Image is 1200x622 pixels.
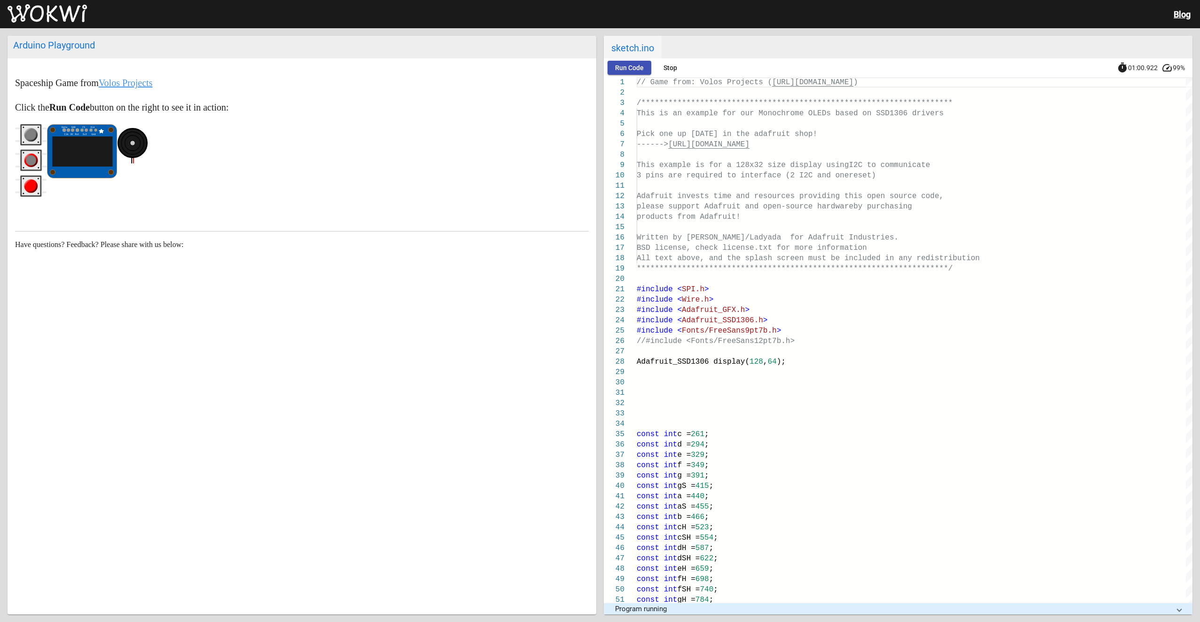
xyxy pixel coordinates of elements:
div: 18 [604,253,624,263]
div: 49 [604,574,624,584]
span: const [637,440,659,449]
span: int [664,482,678,490]
mat-expansion-panel-header: Program running [604,603,1192,614]
div: 24 [604,315,624,326]
span: ; [709,596,714,604]
span: I2C to communicate [849,161,930,169]
div: 46 [604,543,624,553]
span: const [637,585,659,594]
span: cH = [677,523,695,532]
span: const [637,544,659,552]
div: 40 [604,481,624,491]
span: 698 [695,575,709,583]
span: int [664,492,678,501]
span: d on SSD1306 drivers [853,109,944,118]
span: Have questions? Feedback? Please share with us below: [15,240,184,248]
div: 3 [604,98,624,108]
mat-icon: timer [1117,62,1128,73]
span: const [637,482,659,490]
span: const [637,461,659,470]
span: #include [637,327,673,335]
span: 466 [691,513,704,521]
span: 784 [695,596,709,604]
span: fSH = [677,585,700,594]
span: int [664,430,678,439]
span: > [745,306,750,314]
span: This is an example for our Monochrome OLEDs base [637,109,853,118]
span: ; [709,544,714,552]
span: e = [677,451,691,459]
span: //#include <Fonts/FreeSans12pt7b.h> [637,337,795,345]
span: int [664,544,678,552]
div: 30 [604,377,624,388]
span: ustries. [862,233,899,242]
span: All text above, and the splash screen must be in [637,254,853,263]
div: 50 [604,584,624,595]
span: Adafruit_SSD1306.h [682,316,763,325]
span: int [664,565,678,573]
span: int [664,554,678,563]
span: int [664,585,678,594]
span: const [637,513,659,521]
div: 43 [604,512,624,522]
span: d = [677,440,691,449]
span: #include [637,316,673,325]
span: const [637,451,659,459]
span: const [637,523,659,532]
span: gS = [677,482,695,490]
div: 32 [604,398,624,408]
div: 19 [604,263,624,274]
span: cluded in any redistribution [853,254,980,263]
span: ; [704,471,709,480]
span: 349 [691,461,704,470]
button: Run Code [608,61,651,75]
span: Run Code [615,64,644,72]
span: 99% [1173,64,1192,71]
span: ; [713,554,718,563]
div: 44 [604,522,624,533]
span: int [664,523,678,532]
span: ; [704,492,709,501]
div: 39 [604,470,624,481]
span: cSH = [677,534,700,542]
span: ; [704,451,709,459]
div: 5 [604,119,624,129]
div: 20 [604,274,624,284]
div: 7 [604,139,624,150]
span: ; [704,430,709,439]
span: by purchasing [853,202,912,211]
span: 622 [700,554,713,563]
span: const [637,534,659,542]
span: ) [853,78,858,87]
strong: Run Code [49,102,90,112]
span: eH = [677,565,695,573]
div: 4 [604,108,624,119]
span: fH = [677,575,695,583]
span: int [664,471,678,480]
span: a = [677,492,691,501]
a: Blog [1174,9,1191,19]
span: This example is for a 128x32 size display using [637,161,849,169]
div: 42 [604,502,624,512]
div: 51 [604,595,624,605]
span: Stop [663,64,677,72]
span: Pick one up [DATE] in the adafruit shop! [637,130,817,138]
span: #include [637,306,673,314]
span: 64 [767,358,776,366]
span: const [637,471,659,480]
span: 440 [691,492,704,501]
span: SPI.h [682,285,704,294]
span: < [677,285,682,294]
span: int [664,461,678,470]
div: 6 [604,129,624,139]
span: 455 [695,502,709,511]
div: 11 [604,181,624,191]
span: ); [777,358,786,366]
div: 35 [604,429,624,439]
span: 261 [691,430,704,439]
span: ; [709,575,714,583]
span: Adafruit invests time and resources providing th [637,192,853,200]
span: const [637,492,659,501]
div: 2 [604,88,624,98]
span: 740 [700,585,713,594]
